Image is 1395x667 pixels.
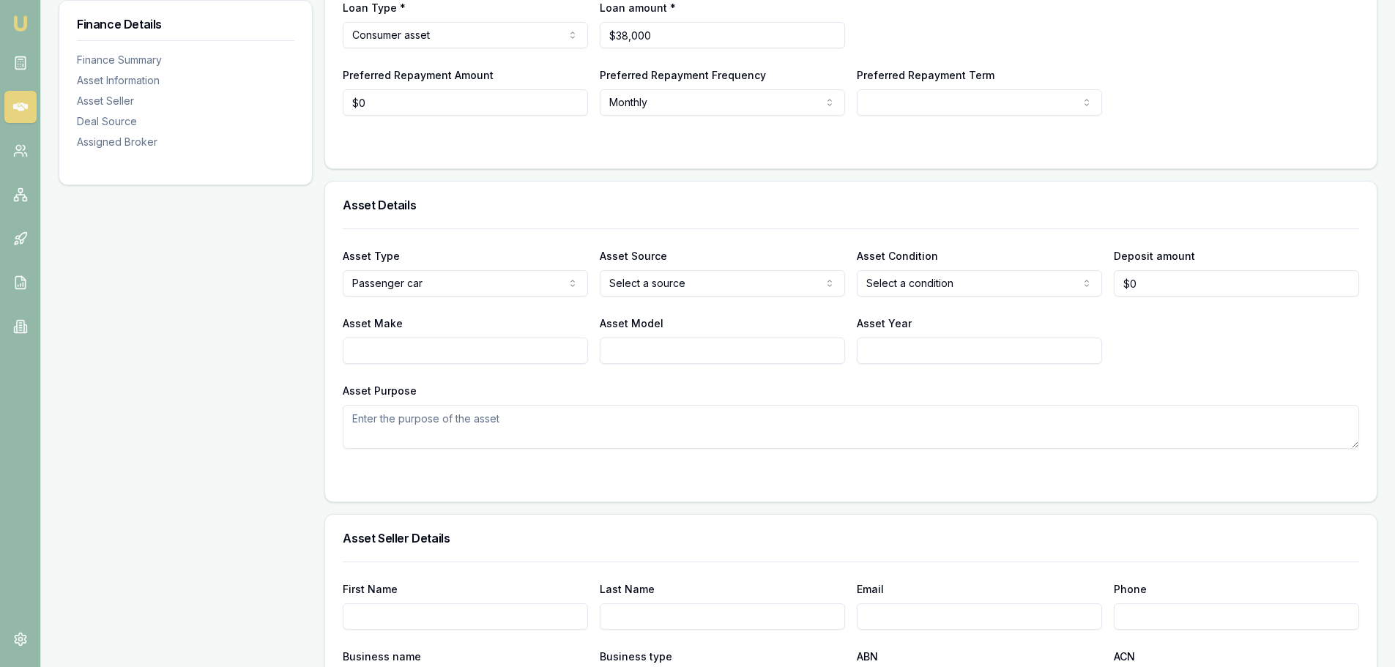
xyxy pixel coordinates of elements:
label: Asset Model [600,317,663,329]
label: Preferred Repayment Amount [343,69,494,81]
div: Assigned Broker [77,135,294,149]
label: Preferred Repayment Frequency [600,69,766,81]
input: $ [600,22,845,48]
label: Preferred Repayment Term [857,69,994,81]
label: ABN [857,650,878,663]
label: Asset Condition [857,250,938,262]
h3: Asset Details [343,199,1359,211]
input: $ [1114,270,1359,297]
div: Deal Source [77,114,294,129]
label: ACN [1114,650,1135,663]
label: Loan amount * [600,1,676,14]
label: Asset Purpose [343,384,417,397]
h3: Asset Seller Details [343,532,1359,544]
img: emu-icon-u.png [12,15,29,32]
h3: Finance Details [77,18,294,30]
label: First Name [343,583,398,595]
label: Email [857,583,884,595]
label: Business type [600,650,672,663]
label: Loan Type * [343,1,406,14]
label: Business name [343,650,421,663]
label: Last Name [600,583,655,595]
label: Asset Year [857,317,912,329]
div: Asset Information [77,73,294,88]
label: Deposit amount [1114,250,1195,262]
input: $ [343,89,588,116]
label: Phone [1114,583,1147,595]
div: Finance Summary [77,53,294,67]
label: Asset Make [343,317,403,329]
div: Asset Seller [77,94,294,108]
label: Asset Source [600,250,667,262]
label: Asset Type [343,250,400,262]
